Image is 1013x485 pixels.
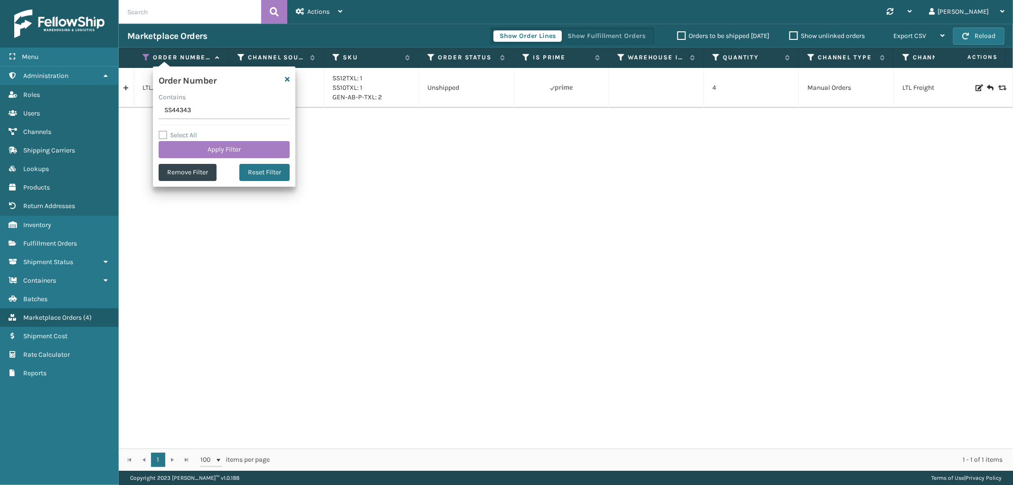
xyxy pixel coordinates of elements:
label: Show unlinked orders [789,32,865,40]
button: Reset Filter [239,164,290,181]
span: Inventory [23,221,51,229]
span: 100 [200,455,215,465]
span: Shipping Carriers [23,146,75,154]
label: Order Status [438,53,495,62]
span: Roles [23,91,40,99]
td: LTL Freight [894,68,989,108]
span: Actions [307,8,330,16]
a: GEN-AB-P-TXL: 2 [332,93,382,101]
input: Type the text you wish to filter on [159,102,290,119]
a: 1 [151,453,165,467]
a: LTL.SS44343 [142,83,180,93]
span: Lookups [23,165,49,173]
span: items per page [200,453,270,467]
span: Shipment Cost [23,332,67,340]
button: Show Fulfillment Orders [561,30,652,42]
span: Actions [937,49,1004,65]
td: Manual Orders [799,68,894,108]
span: Channels [23,128,51,136]
label: Order Number [153,53,210,62]
label: SKU [343,53,400,62]
p: Copyright 2023 [PERSON_NAME]™ v 1.0.188 [130,471,239,485]
span: ( 4 ) [83,314,92,322]
label: Select All [159,131,197,139]
span: Shipment Status [23,258,73,266]
div: | [931,471,1002,485]
span: Users [23,109,40,117]
span: Reports [23,369,47,377]
label: Is Prime [533,53,590,62]
button: Reload [953,28,1004,45]
img: logo [14,10,104,38]
span: Batches [23,295,47,303]
td: Unshipped [419,68,514,108]
h3: Marketplace Orders [127,30,207,42]
label: Warehouse Information [628,53,685,62]
span: Export CSV [893,32,926,40]
a: SS10TXL: 1 [332,84,362,92]
label: Contains [159,92,186,102]
label: Orders to be shipped [DATE] [677,32,769,40]
button: Show Order Lines [493,30,562,42]
span: Marketplace Orders [23,314,82,322]
i: Create Return Label [987,83,993,93]
label: Quantity [723,53,780,62]
div: 1 - 1 of 1 items [283,455,1003,465]
button: Remove Filter [159,164,217,181]
span: Menu [22,53,38,61]
label: Channel [913,53,970,62]
a: SS12TXL: 1 [332,74,362,82]
i: Replace [998,85,1004,91]
label: Channel Source [248,53,305,62]
span: Administration [23,72,68,80]
a: Terms of Use [931,475,964,481]
a: Privacy Policy [966,475,1002,481]
span: Return Addresses [23,202,75,210]
i: Edit [975,85,981,91]
span: Containers [23,276,56,285]
button: Apply Filter [159,141,290,158]
span: Products [23,183,50,191]
td: 4 [704,68,799,108]
span: Rate Calculator [23,351,70,359]
span: Fulfillment Orders [23,239,77,247]
h4: Order Number [159,72,216,86]
label: Channel Type [818,53,875,62]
